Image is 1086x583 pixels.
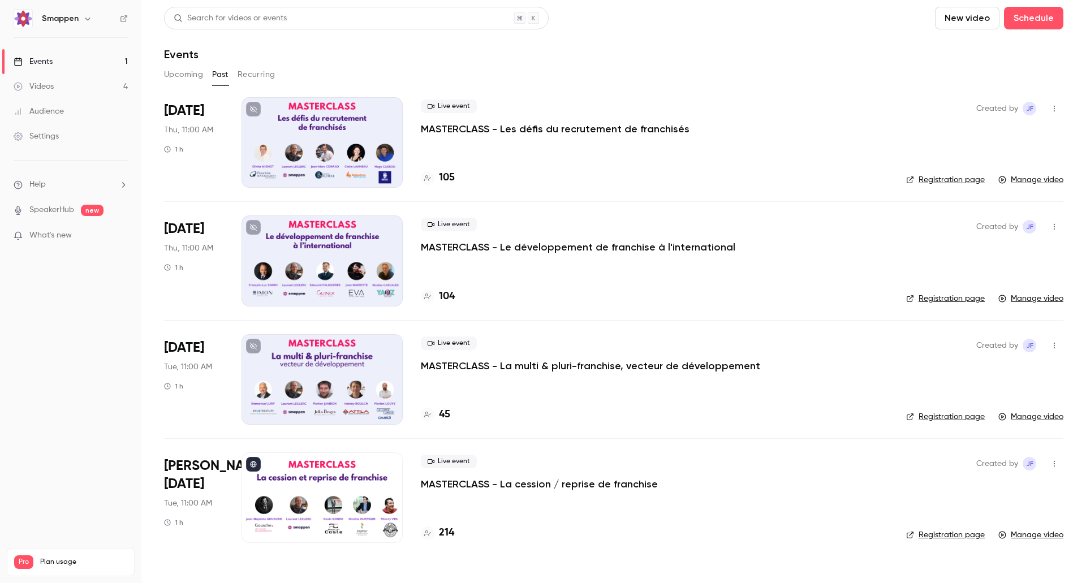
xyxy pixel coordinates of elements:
span: Julie FAVRE [1023,339,1036,352]
a: 104 [421,289,455,304]
span: What's new [29,230,72,241]
h4: 105 [439,170,455,185]
a: Registration page [906,174,985,185]
h4: 104 [439,289,455,304]
div: Audience [14,106,64,117]
span: Pro [14,555,33,569]
div: Events [14,56,53,67]
span: Help [29,179,46,191]
h4: 45 [439,407,450,422]
div: 1 h [164,518,183,527]
button: Upcoming [164,66,203,84]
div: 1 h [164,263,183,272]
div: Settings [14,131,59,142]
span: Live event [421,455,477,468]
div: 1 h [164,382,183,391]
a: Registration page [906,411,985,422]
iframe: Noticeable Trigger [114,231,128,241]
span: Live event [421,336,477,350]
h1: Events [164,47,199,61]
a: Registration page [906,293,985,304]
span: Created by [976,220,1018,234]
a: 214 [421,525,454,541]
img: Smappen [14,10,32,28]
div: Apr 1 Tue, 11:00 AM (Europe/Paris) [164,334,223,425]
span: JF [1026,102,1033,115]
span: JF [1026,339,1033,352]
span: [DATE] [164,102,204,120]
span: [PERSON_NAME][DATE] [164,457,267,493]
span: [DATE] [164,339,204,357]
span: Plan usage [40,558,127,567]
a: Manage video [998,529,1063,541]
span: Tue, 11:00 AM [164,498,212,509]
span: Julie FAVRE [1023,457,1036,470]
a: MASTERCLASS - La cession / reprise de franchise [421,477,658,491]
a: Manage video [998,411,1063,422]
li: help-dropdown-opener [14,179,128,191]
span: Tue, 11:00 AM [164,361,212,373]
span: JF [1026,457,1033,470]
button: Schedule [1004,7,1063,29]
div: Videos [14,81,54,92]
div: Search for videos or events [174,12,287,24]
a: SpeakerHub [29,204,74,216]
span: Live event [421,100,477,113]
span: Julie FAVRE [1023,102,1036,115]
h4: 214 [439,525,454,541]
a: Manage video [998,174,1063,185]
a: 45 [421,407,450,422]
button: Recurring [238,66,275,84]
span: Created by [976,102,1018,115]
button: New video [935,7,999,29]
a: MASTERCLASS - Les défis du recrutement de franchisés [421,122,689,136]
span: [DATE] [164,220,204,238]
div: Jun 19 Thu, 11:00 AM (Europe/Paris) [164,215,223,306]
a: MASTERCLASS - La multi & pluri-franchise, vecteur de développement [421,359,760,373]
span: Thu, 11:00 AM [164,124,213,136]
h6: Smappen [42,13,79,24]
span: Created by [976,457,1018,470]
span: new [81,205,104,216]
a: Manage video [998,293,1063,304]
span: Created by [976,339,1018,352]
span: JF [1026,220,1033,234]
span: Thu, 11:00 AM [164,243,213,254]
a: MASTERCLASS - Le développement de franchise à l'international [421,240,735,254]
span: Live event [421,218,477,231]
a: 105 [421,170,455,185]
a: Registration page [906,529,985,541]
div: 1 h [164,145,183,154]
button: Past [212,66,229,84]
div: Jan 28 Tue, 11:00 AM (Europe/Paris) [164,452,223,543]
span: Julie FAVRE [1023,220,1036,234]
div: Sep 11 Thu, 11:00 AM (Europe/Paris) [164,97,223,188]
